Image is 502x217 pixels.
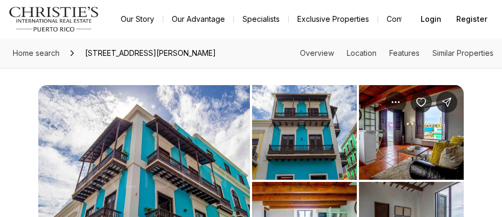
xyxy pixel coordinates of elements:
[13,48,60,57] span: Home search
[414,9,448,30] button: Login
[252,85,357,180] button: View image gallery
[163,12,233,27] a: Our Advantage
[300,49,493,57] nav: Page section menu
[359,85,464,180] button: View image gallery
[234,12,288,27] a: Specialists
[385,91,406,113] button: Property options
[300,48,334,57] a: Skip to: Overview
[456,15,487,23] span: Register
[9,45,64,62] a: Home search
[112,12,163,27] a: Our Story
[421,15,441,23] span: Login
[411,91,432,113] button: Save Property: 366 SAN FRANCISCO ST #4B
[450,9,493,30] button: Register
[9,6,99,32] img: logo
[436,91,457,113] button: Share Property: 366 SAN FRANCISCO ST #4B
[432,48,493,57] a: Skip to: Similar Properties
[347,48,376,57] a: Skip to: Location
[289,12,378,27] a: Exclusive Properties
[389,48,420,57] a: Skip to: Features
[81,45,220,62] span: [STREET_ADDRESS][PERSON_NAME]
[378,12,433,27] button: Contact Us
